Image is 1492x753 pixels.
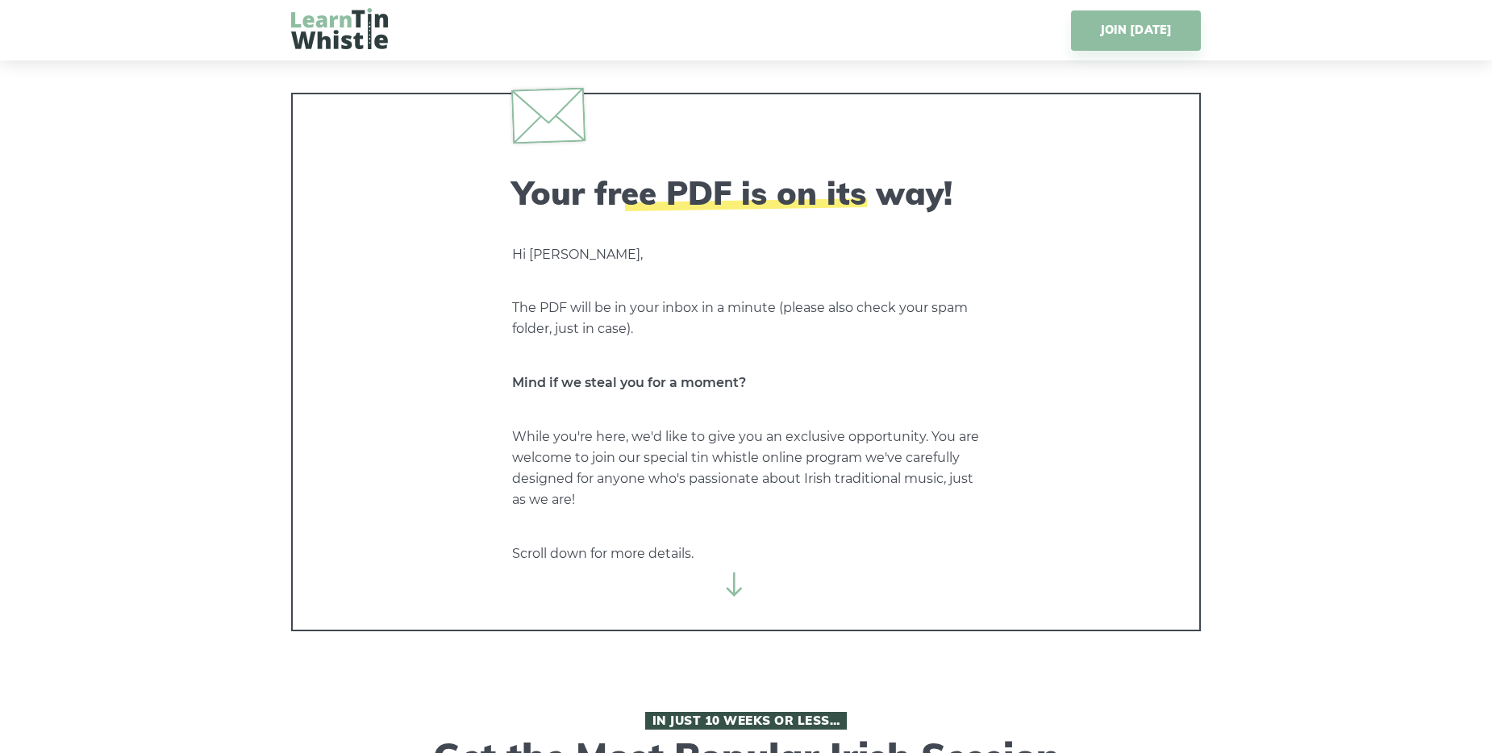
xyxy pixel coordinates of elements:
[291,8,388,49] img: LearnTinWhistle.com
[645,712,847,730] span: In Just 10 Weeks or Less…
[512,375,746,390] strong: Mind if we steal you for a moment?
[512,244,980,265] p: Hi [PERSON_NAME],
[512,426,980,510] p: While you're here, we'd like to give you an exclusive opportunity. You are welcome to join our sp...
[1071,10,1201,51] a: JOIN [DATE]
[512,173,980,212] h2: Your free PDF is on its way!
[512,543,980,564] p: Scroll down for more details.
[512,297,980,339] p: The PDF will be in your inbox in a minute (please also check your spam folder, just in case).
[511,87,586,144] img: envelope.svg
